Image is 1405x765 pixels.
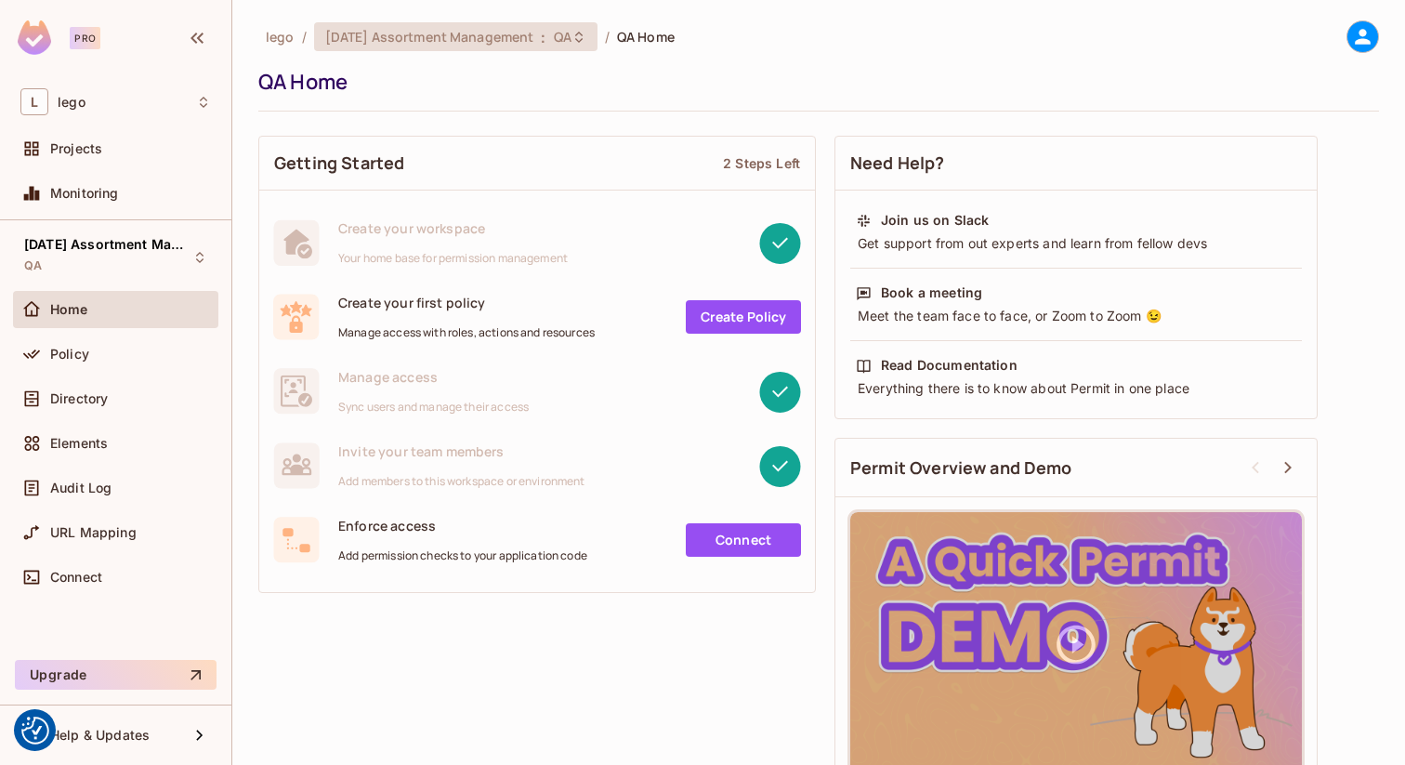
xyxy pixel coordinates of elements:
[856,234,1296,253] div: Get support from out experts and learn from fellow devs
[338,219,568,237] span: Create your workspace
[302,28,307,46] li: /
[274,152,404,175] span: Getting Started
[18,20,51,55] img: SReyMgAAAABJRU5ErkJggg==
[338,548,587,563] span: Add permission checks to your application code
[24,237,191,252] span: [DATE] Assortment Management
[554,28,571,46] span: QA
[50,570,102,585] span: Connect
[338,294,595,311] span: Create your first policy
[15,660,217,690] button: Upgrade
[540,30,546,45] span: :
[21,717,49,745] img: Revisit consent button
[50,391,108,406] span: Directory
[338,325,595,340] span: Manage access with roles, actions and resources
[881,284,982,302] div: Book a meeting
[325,28,534,46] span: [DATE] Assortment Management
[50,302,88,317] span: Home
[850,152,945,175] span: Need Help?
[21,717,49,745] button: Consent Preferences
[258,68,1370,96] div: QA Home
[881,356,1018,375] div: Read Documentation
[338,400,529,415] span: Sync users and manage their access
[338,368,529,386] span: Manage access
[686,300,801,334] a: Create Policy
[50,186,119,201] span: Monitoring
[338,474,585,489] span: Add members to this workspace or environment
[58,95,85,110] span: Workspace: lego
[686,523,801,557] a: Connect
[24,258,42,273] span: QA
[50,481,112,495] span: Audit Log
[723,154,800,172] div: 2 Steps Left
[338,517,587,534] span: Enforce access
[50,728,150,743] span: Help & Updates
[856,379,1296,398] div: Everything there is to know about Permit in one place
[338,251,568,266] span: Your home base for permission management
[266,28,295,46] span: the active workspace
[338,442,585,460] span: Invite your team members
[50,525,137,540] span: URL Mapping
[617,28,675,46] span: QA Home
[856,307,1296,325] div: Meet the team face to face, or Zoom to Zoom 😉
[850,456,1072,480] span: Permit Overview and Demo
[881,211,989,230] div: Join us on Slack
[50,436,108,451] span: Elements
[20,88,48,115] span: L
[50,347,89,362] span: Policy
[70,27,100,49] div: Pro
[605,28,610,46] li: /
[50,141,102,156] span: Projects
